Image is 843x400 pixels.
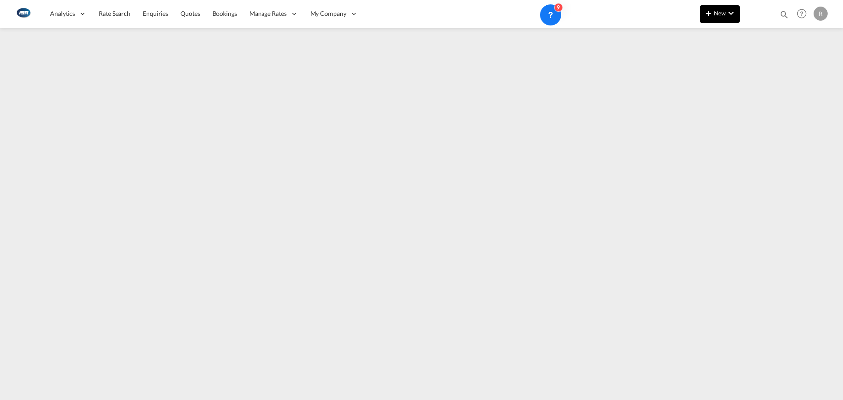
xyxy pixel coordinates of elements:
[13,4,33,24] img: 1aa151c0c08011ec8d6f413816f9a227.png
[703,10,736,17] span: New
[700,5,740,23] button: icon-plus 400-fgNewicon-chevron-down
[143,10,168,17] span: Enquiries
[794,6,814,22] div: Help
[249,9,287,18] span: Manage Rates
[703,8,714,18] md-icon: icon-plus 400-fg
[779,10,789,19] md-icon: icon-magnify
[794,6,809,21] span: Help
[779,10,789,23] div: icon-magnify
[310,9,346,18] span: My Company
[814,7,828,21] div: R
[213,10,237,17] span: Bookings
[99,10,130,17] span: Rate Search
[726,8,736,18] md-icon: icon-chevron-down
[50,9,75,18] span: Analytics
[180,10,200,17] span: Quotes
